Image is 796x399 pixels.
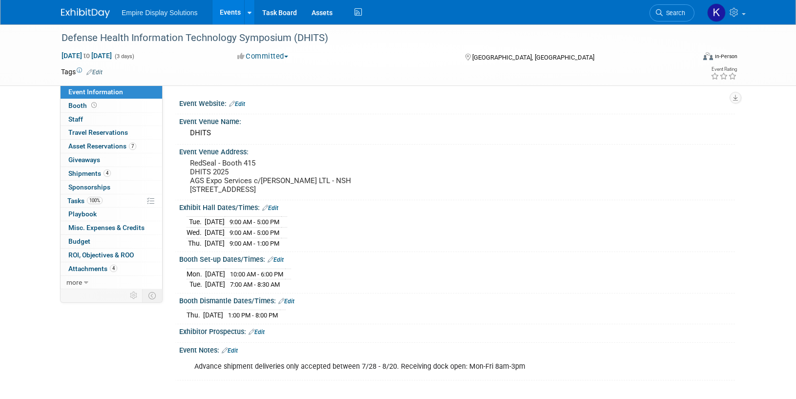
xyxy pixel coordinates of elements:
span: [DATE] [DATE] [61,51,112,60]
a: Budget [61,235,162,248]
span: [GEOGRAPHIC_DATA], [GEOGRAPHIC_DATA] [472,54,594,61]
img: ExhibitDay [61,8,110,18]
a: Staff [61,113,162,126]
td: Tue. [187,279,205,290]
span: Attachments [68,265,117,273]
span: Booth [68,102,99,109]
a: ROI, Objectives & ROO [61,249,162,262]
span: 100% [87,197,103,204]
span: Search [663,9,685,17]
span: 9:00 AM - 5:00 PM [230,229,279,236]
span: ROI, Objectives & ROO [68,251,134,259]
a: Edit [86,69,103,76]
span: Empire Display Solutions [122,9,198,17]
td: Mon. [187,269,205,279]
span: 7 [129,143,136,150]
td: [DATE] [205,238,225,248]
a: Edit [229,101,245,107]
a: Travel Reservations [61,126,162,139]
span: 1:00 PM - 8:00 PM [228,312,278,319]
span: Sponsorships [68,183,110,191]
a: Booth [61,99,162,112]
a: Playbook [61,208,162,221]
img: Format-Inperson.png [703,52,713,60]
div: Exhibit Hall Dates/Times: [179,200,735,213]
td: [DATE] [205,269,225,279]
a: Sponsorships [61,181,162,194]
span: 9:00 AM - 1:00 PM [230,240,279,247]
td: Tags [61,67,103,77]
div: Event Format [637,51,737,65]
a: Edit [278,298,294,305]
span: Asset Reservations [68,142,136,150]
td: [DATE] [205,217,225,228]
a: Asset Reservations7 [61,140,162,153]
td: Toggle Event Tabs [143,289,163,302]
span: (3 days) [114,53,134,60]
td: [DATE] [205,228,225,238]
div: Event Notes: [179,343,735,356]
div: Event Rating [711,67,737,72]
td: Personalize Event Tab Strip [126,289,143,302]
div: Advance shipment deliveries only accepted between 7/28 - 8/20. Receiving dock open: Mon-Fri 8am-3pm [188,357,628,377]
button: Committed [234,51,292,62]
a: Attachments4 [61,262,162,275]
a: Misc. Expenses & Credits [61,221,162,234]
div: Event Venue Name: [179,114,735,126]
a: Tasks100% [61,194,162,208]
div: Exhibitor Prospectus: [179,324,735,337]
span: more [66,278,82,286]
span: Playbook [68,210,97,218]
span: 9:00 AM - 5:00 PM [230,218,279,226]
span: Giveaways [68,156,100,164]
div: Event Website: [179,96,735,109]
div: Event Venue Address: [179,145,735,157]
span: 4 [110,265,117,272]
span: to [82,52,91,60]
a: Event Information [61,85,162,99]
td: Wed. [187,228,205,238]
a: more [61,276,162,289]
span: Shipments [68,169,111,177]
td: [DATE] [205,279,225,290]
span: 7:00 AM - 8:30 AM [230,281,280,288]
img: Katelyn Hurlock [707,3,726,22]
td: Tue. [187,217,205,228]
a: Edit [262,205,278,211]
span: Budget [68,237,90,245]
div: Booth Dismantle Dates/Times: [179,294,735,306]
span: Travel Reservations [68,128,128,136]
div: Booth Set-up Dates/Times: [179,252,735,265]
span: Event Information [68,88,123,96]
td: [DATE] [203,310,223,320]
a: Edit [249,329,265,336]
td: Thu. [187,310,203,320]
pre: RedSeal - Booth 415 DHITS 2025 AGS Expo Services c/[PERSON_NAME] LTL - NSH [STREET_ADDRESS] [190,159,400,194]
span: 10:00 AM - 6:00 PM [230,271,283,278]
span: Booth not reserved yet [89,102,99,109]
a: Edit [222,347,238,354]
div: DHITS [187,126,728,141]
span: Tasks [67,197,103,205]
a: Search [649,4,694,21]
span: Staff [68,115,83,123]
div: Defense Health Information Technology Symposium (DHITS) [58,29,680,47]
a: Giveaways [61,153,162,167]
a: Edit [268,256,284,263]
span: 4 [104,169,111,177]
a: Shipments4 [61,167,162,180]
div: In-Person [714,53,737,60]
span: Misc. Expenses & Credits [68,224,145,231]
td: Thu. [187,238,205,248]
